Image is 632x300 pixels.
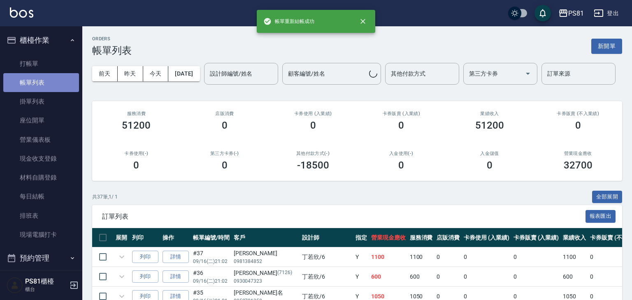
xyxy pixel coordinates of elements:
td: 丁若欣 /6 [300,247,353,267]
span: 帳單重新結帳成功 [263,17,314,25]
a: 座位開單 [3,111,79,130]
p: 櫃台 [25,286,67,293]
button: 登出 [590,6,622,21]
a: 新開單 [591,42,622,50]
td: 600 [408,267,435,286]
img: Logo [10,7,33,18]
td: #37 [191,247,232,267]
th: 客戶 [232,228,300,247]
th: 服務消費 [408,228,435,247]
td: 0 [462,247,511,267]
div: [PERSON_NAME] [234,269,298,277]
h3: 32700 [564,159,592,171]
h2: 第三方卡券(-) [191,151,259,156]
th: 業績收入 [561,228,588,247]
td: 1100 [369,247,408,267]
a: 報表匯出 [586,212,616,220]
td: 0 [434,247,462,267]
a: 掛單列表 [3,92,79,111]
h3: 51200 [122,120,151,131]
p: 09/16 (二) 21:02 [193,258,230,265]
button: 全部展開 [592,191,623,203]
h3: 0 [222,159,228,171]
button: 前天 [92,66,118,81]
a: 現金收支登錄 [3,149,79,168]
td: 600 [561,267,588,286]
th: 卡券販賣 (入業績) [511,228,561,247]
td: #36 [191,267,232,286]
th: 營業現金應收 [369,228,408,247]
td: 0 [511,247,561,267]
button: PS81 [555,5,587,22]
div: [PERSON_NAME] [234,249,298,258]
td: 0 [462,267,511,286]
td: 600 [369,267,408,286]
button: close [354,12,372,30]
td: 丁若欣 /6 [300,267,353,286]
h2: 卡券販賣 (不入業績) [544,111,612,116]
button: save [534,5,551,21]
img: Person [7,277,23,293]
th: 店販消費 [434,228,462,247]
th: 帳單編號/時間 [191,228,232,247]
td: 1100 [408,247,435,267]
td: 0 [434,267,462,286]
td: Y [353,247,369,267]
h3: 0 [487,159,493,171]
a: 詳情 [163,251,189,263]
h3: 0 [398,159,404,171]
div: [PERSON_NAME]名 [234,288,298,297]
p: (7126) [277,269,292,277]
p: 共 37 筆, 1 / 1 [92,193,118,201]
h2: 業績收入 [455,111,524,116]
h2: 卡券使用(-) [102,151,171,156]
button: 列印 [132,270,158,283]
button: 列印 [132,251,158,263]
a: 帳單列表 [3,73,79,92]
h5: PS81櫃檯 [25,277,67,286]
a: 排班表 [3,206,79,225]
a: 現場電腦打卡 [3,225,79,244]
button: 櫃檯作業 [3,30,79,51]
h2: 營業現金應收 [544,151,612,156]
td: Y [353,267,369,286]
a: 營業儀表板 [3,130,79,149]
h2: 卡券使用 (入業績) [279,111,347,116]
button: 報表及分析 [3,269,79,290]
p: 09/16 (二) 21:02 [193,277,230,285]
p: 0930047323 [234,277,298,285]
button: 新開單 [591,39,622,54]
th: 列印 [130,228,160,247]
h2: 其他付款方式(-) [279,151,347,156]
th: 卡券使用 (入業績) [462,228,511,247]
a: 每日結帳 [3,187,79,206]
h3: 服務消費 [102,111,171,116]
h3: 0 [310,120,316,131]
h3: 帳單列表 [92,45,132,56]
button: 今天 [143,66,169,81]
h3: 0 [575,120,581,131]
a: 材料自購登錄 [3,168,79,187]
a: 打帳單 [3,54,79,73]
td: 0 [511,267,561,286]
h2: 店販消費 [191,111,259,116]
h3: 0 [398,120,404,131]
th: 指定 [353,228,369,247]
button: Open [521,67,534,80]
div: PS81 [568,8,584,18]
h2: 入金使用(-) [367,151,436,156]
h2: 入金儲值 [455,151,524,156]
h2: ORDERS [92,36,132,42]
td: 1100 [561,247,588,267]
h3: -18500 [297,159,329,171]
a: 詳情 [163,270,189,283]
h3: 0 [133,159,139,171]
th: 展開 [114,228,130,247]
h3: 51200 [475,120,504,131]
button: 預約管理 [3,247,79,269]
h3: 0 [222,120,228,131]
span: 訂單列表 [102,212,586,221]
button: 昨天 [118,66,143,81]
h2: 卡券販賣 (入業績) [367,111,436,116]
button: 報表匯出 [586,210,616,223]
